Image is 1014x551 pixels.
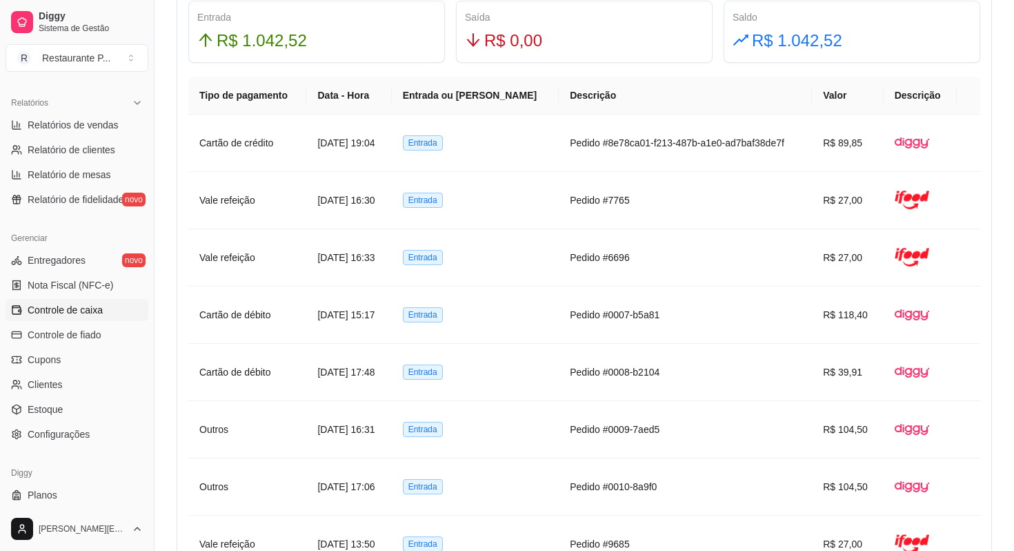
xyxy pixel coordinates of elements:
[6,114,148,136] a: Relatórios de vendas
[895,298,929,332] img: diggy
[403,135,443,151] span: Entrada
[403,307,443,322] span: Entrada
[28,303,103,317] span: Controle de caixa
[39,23,143,34] span: Sistema de Gestão
[28,328,101,342] span: Controle de fiado
[197,32,214,48] span: arrow-up
[559,229,812,287] td: Pedido #6696
[28,427,90,441] span: Configurações
[884,77,957,115] th: Descrição
[42,51,110,65] div: Restaurante P ...
[403,422,443,437] span: Entrada
[6,462,148,484] div: Diggy
[217,28,307,54] span: R$ 1.042,52
[6,274,148,296] a: Nota Fiscal (NFC-e)
[6,423,148,445] a: Configurações
[6,349,148,371] a: Cupons
[403,365,443,380] span: Entrada
[28,353,61,367] span: Cupons
[28,118,119,132] span: Relatórios de vendas
[823,193,872,208] article: R$ 27,00
[823,479,872,494] article: R$ 104,50
[199,307,295,322] article: Cartão de débito
[559,115,812,172] td: Pedido #8e78ca01-f213-487b-a1e0-ad7baf38de7f
[28,378,63,391] span: Clientes
[317,422,380,437] article: [DATE] 16:31
[199,422,295,437] article: Outros
[403,479,443,494] span: Entrada
[733,32,749,48] span: rise
[6,6,148,39] a: DiggySistema de Gestão
[6,227,148,249] div: Gerenciar
[559,458,812,516] td: Pedido #0010-8a9f0
[559,344,812,401] td: Pedido #0008-b2104
[895,412,929,447] img: diggy
[6,44,148,72] button: Select a team
[6,139,148,161] a: Relatório de clientes
[465,10,704,25] div: Saída
[812,77,883,115] th: Valor
[895,355,929,389] img: diggy
[823,307,872,322] article: R$ 118,40
[199,365,295,380] article: Cartão de débito
[6,164,148,186] a: Relatório de mesas
[392,77,559,115] th: Entrada ou [PERSON_NAME]
[6,188,148,211] a: Relatório de fidelidadenovo
[823,135,872,151] article: R$ 89,85
[11,97,48,108] span: Relatórios
[6,374,148,396] a: Clientes
[559,77,812,115] th: Descrição
[317,135,380,151] article: [DATE] 19:04
[559,287,812,344] td: Pedido #0007-b5a81
[895,126,929,160] img: diggy
[6,512,148,545] button: [PERSON_NAME][EMAIL_ADDRESS][DOMAIN_NAME]
[306,77,391,115] th: Data - Hora
[823,422,872,437] article: R$ 104,50
[823,250,872,265] article: R$ 27,00
[6,398,148,420] a: Estoque
[28,253,86,267] span: Entregadores
[197,10,436,25] div: Entrada
[317,250,380,265] article: [DATE] 16:33
[403,250,443,265] span: Entrada
[823,365,872,380] article: R$ 39,91
[484,28,542,54] span: R$ 0,00
[17,51,31,65] span: R
[895,183,929,217] img: ifood
[28,193,123,206] span: Relatório de fidelidade
[6,299,148,321] a: Controle de caixa
[39,523,126,534] span: [PERSON_NAME][EMAIL_ADDRESS][DOMAIN_NAME]
[317,365,380,380] article: [DATE] 17:48
[39,10,143,23] span: Diggy
[559,401,812,458] td: Pedido #0009-7aed5
[733,10,971,25] div: Saldo
[559,172,812,229] td: Pedido #7765
[465,32,481,48] span: arrow-down
[895,470,929,504] img: diggy
[317,307,380,322] article: [DATE] 15:17
[28,168,111,182] span: Relatório de mesas
[199,135,295,151] article: Cartão de crédito
[895,240,929,275] img: ifood
[6,249,148,271] a: Entregadoresnovo
[199,250,295,265] article: Vale refeição
[6,324,148,346] a: Controle de fiado
[28,278,113,292] span: Nota Fiscal (NFC-e)
[199,479,295,494] article: Outros
[317,193,380,208] article: [DATE] 16:30
[6,484,148,506] a: Planos
[752,28,842,54] span: R$ 1.042,52
[403,193,443,208] span: Entrada
[188,77,306,115] th: Tipo de pagamento
[28,143,115,157] span: Relatório de clientes
[199,193,295,208] article: Vale refeição
[28,403,63,416] span: Estoque
[317,479,380,494] article: [DATE] 17:06
[28,488,57,502] span: Planos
